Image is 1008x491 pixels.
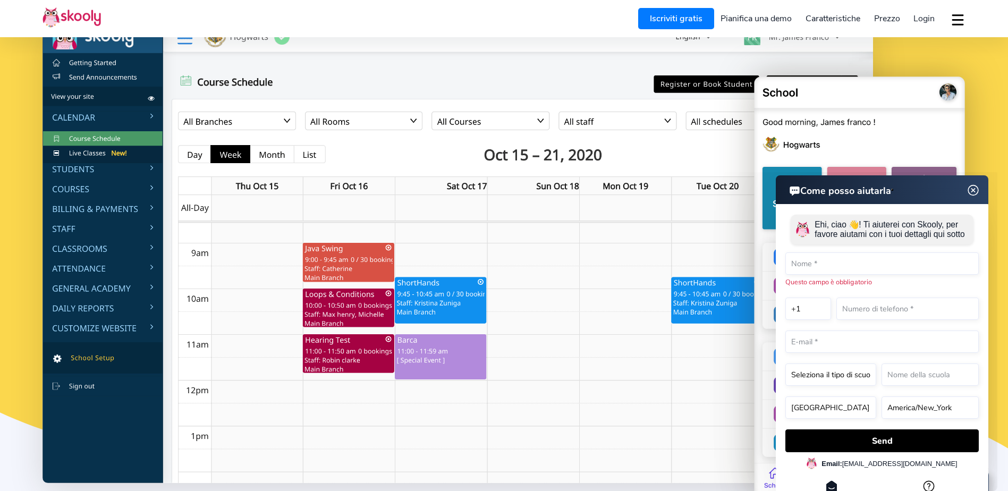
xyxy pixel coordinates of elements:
a: Caratteristiche [799,10,867,27]
a: Login [907,10,942,27]
span: Prezzo [874,13,900,24]
a: Iscriviti gratis [638,8,714,29]
img: Skooly [43,7,101,28]
button: dropdown menu [950,7,965,32]
span: Login [913,13,935,24]
img: Scopri il software n. 1 per gestire scuole di musica - Desktop [43,22,873,483]
a: Prezzo [867,10,907,27]
a: Pianifica una demo [714,10,799,27]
